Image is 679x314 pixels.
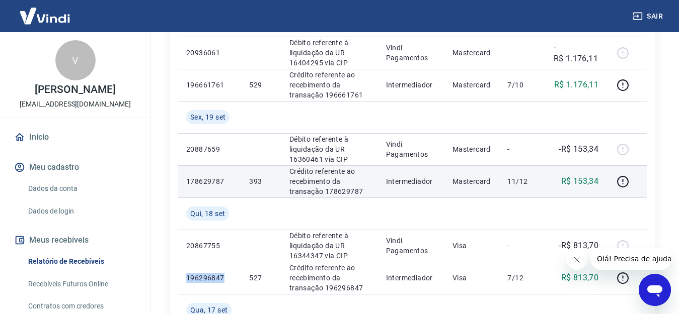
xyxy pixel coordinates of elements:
[386,273,436,283] p: Intermediador
[631,7,667,26] button: Sair
[507,241,537,251] p: -
[452,48,492,58] p: Mastercard
[55,40,96,80] div: V
[507,80,537,90] p: 7/10
[186,144,233,154] p: 20887659
[186,80,233,90] p: 196661761
[452,176,492,186] p: Mastercard
[249,273,273,283] p: 527
[190,208,225,219] span: Qui, 18 set
[12,156,138,178] button: Meu cadastro
[507,48,537,58] p: -
[186,273,233,283] p: 196296847
[186,48,233,58] p: 20936061
[452,241,492,251] p: Visa
[559,143,598,155] p: -R$ 153,34
[12,1,78,31] img: Vindi
[190,112,225,122] span: Sex, 19 set
[6,7,85,15] span: Olá! Precisa de ajuda?
[289,70,370,100] p: Crédito referente ao recebimento da transação 196661761
[507,176,537,186] p: 11/12
[289,231,370,261] p: Débito referente à liquidação da UR 16344347 via CIP
[554,79,598,91] p: R$ 1.176,11
[24,251,138,272] a: Relatório de Recebíveis
[386,43,436,63] p: Vindi Pagamentos
[249,80,273,90] p: 529
[12,229,138,251] button: Meus recebíveis
[386,139,436,159] p: Vindi Pagamentos
[639,274,671,306] iframe: Botão para abrir a janela de mensagens
[24,178,138,199] a: Dados da conta
[452,273,492,283] p: Visa
[567,250,587,270] iframe: Fechar mensagem
[249,176,273,186] p: 393
[35,84,115,95] p: [PERSON_NAME]
[452,80,492,90] p: Mastercard
[20,99,131,110] p: [EMAIL_ADDRESS][DOMAIN_NAME]
[554,41,599,65] p: -R$ 1.176,11
[452,144,492,154] p: Mastercard
[186,241,233,251] p: 20867755
[24,201,138,222] a: Dados de login
[289,38,370,68] p: Débito referente à liquidação da UR 16404295 via CIP
[507,144,537,154] p: -
[386,176,436,186] p: Intermediador
[507,273,537,283] p: 7/12
[591,248,671,270] iframe: Mensagem da empresa
[386,236,436,256] p: Vindi Pagamentos
[24,274,138,294] a: Recebíveis Futuros Online
[561,175,599,187] p: R$ 153,34
[561,272,599,284] p: R$ 813,70
[186,176,233,186] p: 178629787
[12,126,138,148] a: Início
[289,263,370,293] p: Crédito referente ao recebimento da transação 196296847
[289,166,370,196] p: Crédito referente ao recebimento da transação 178629787
[386,80,436,90] p: Intermediador
[559,240,598,252] p: -R$ 813,70
[289,134,370,164] p: Débito referente à liquidação da UR 16360461 via CIP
